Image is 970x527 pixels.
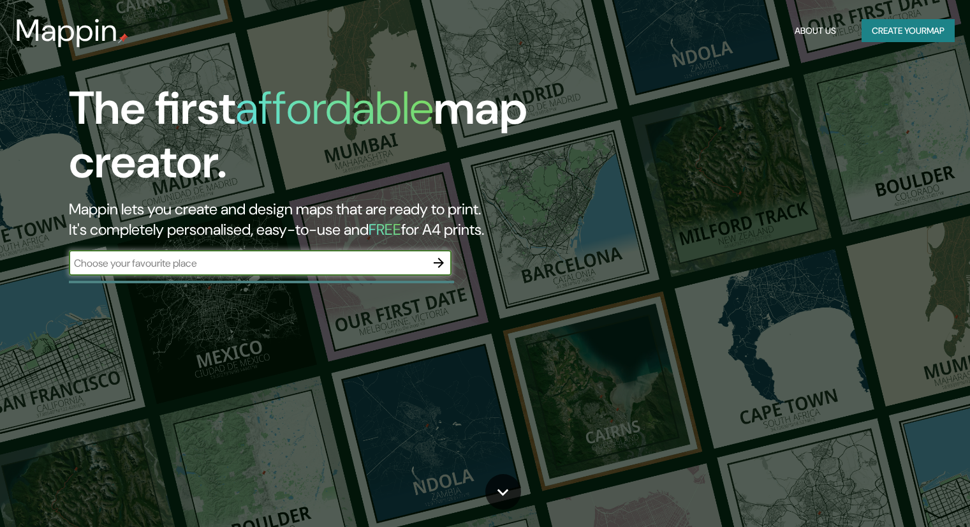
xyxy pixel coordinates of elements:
[369,219,401,239] h5: FREE
[856,477,956,513] iframe: Help widget launcher
[69,256,426,271] input: Choose your favourite place
[118,33,128,43] img: mappin-pin
[15,13,118,48] h3: Mappin
[69,82,554,199] h1: The first map creator.
[69,199,554,240] h2: Mappin lets you create and design maps that are ready to print. It's completely personalised, eas...
[790,19,841,43] button: About Us
[862,19,955,43] button: Create yourmap
[235,78,434,138] h1: affordable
